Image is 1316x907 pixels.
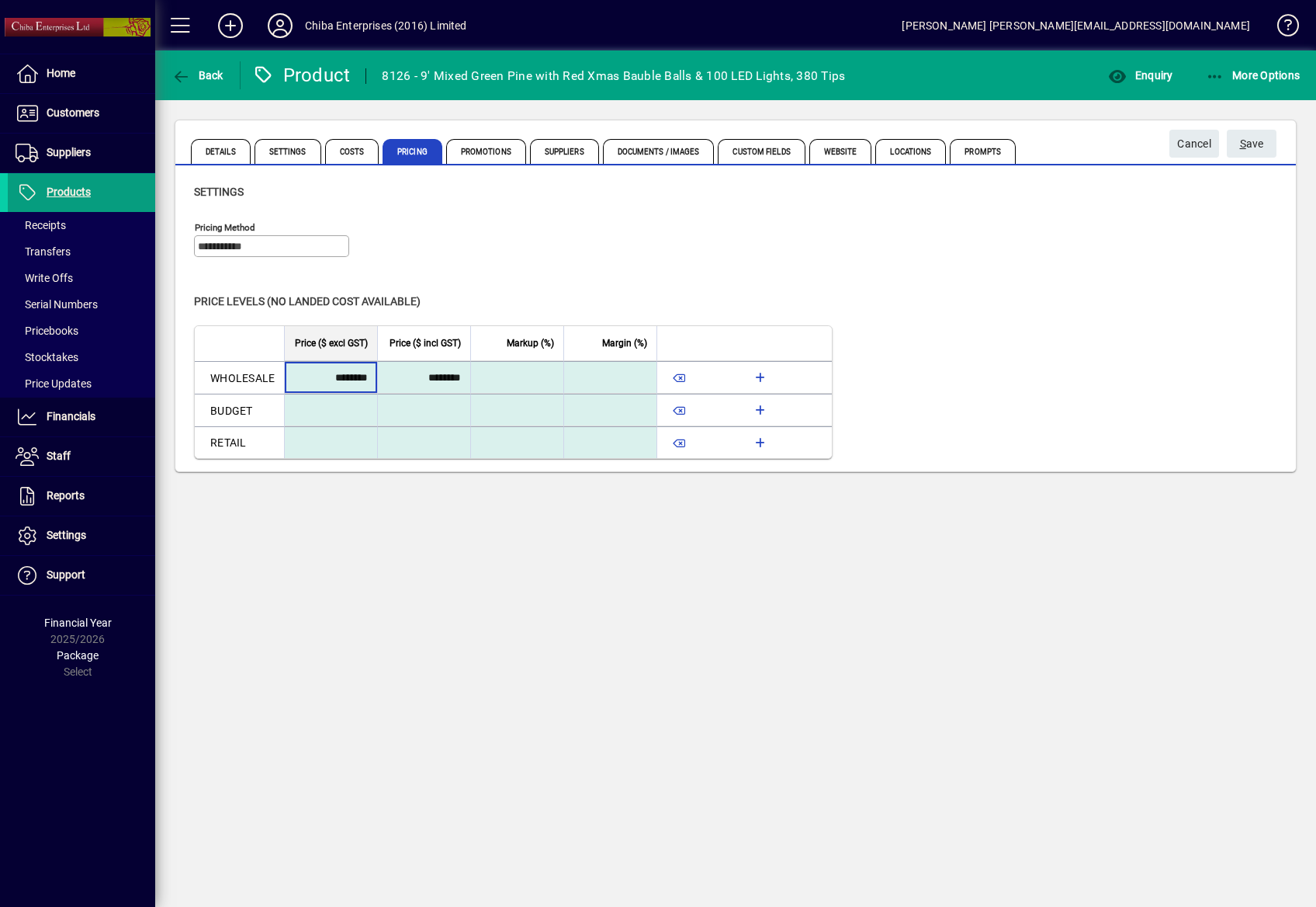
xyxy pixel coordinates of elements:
[194,186,244,198] span: Settings
[171,69,223,82] span: Back
[194,295,421,308] span: Price levels (no landed cost available)
[195,394,284,426] td: BUDGET
[1202,61,1304,89] button: More Options
[8,370,155,397] a: Price Updates
[168,61,227,89] button: Back
[1104,61,1176,89] button: Enquiry
[1266,3,1297,54] a: Knowledge Base
[305,13,467,38] div: Chiba Enterprises (2016) Limited
[1206,69,1300,82] span: More Options
[446,139,526,164] span: Promotions
[47,186,91,198] span: Products
[390,335,461,352] span: Price ($ incl GST)
[8,318,155,344] a: Pricebooks
[902,13,1250,38] div: [PERSON_NAME] [PERSON_NAME][EMAIL_ADDRESS][DOMAIN_NAME]
[325,139,379,164] span: Costs
[950,139,1016,164] span: Prompts
[8,238,155,265] a: Transfers
[1240,131,1264,157] span: ave
[603,139,715,164] span: Documents / Images
[8,398,155,436] a: Financials
[8,212,155,238] a: Receipts
[602,335,647,352] span: Margin (%)
[8,54,155,93] a: Home
[47,410,95,422] span: Financials
[57,649,99,662] span: Package
[295,335,368,352] span: Price ($ excl GST)
[507,335,554,352] span: Markup (%)
[155,61,241,89] app-page-header-button: Back
[8,291,155,318] a: Serial Numbers
[875,139,946,164] span: Locations
[16,325,78,337] span: Pricebooks
[47,67,75,79] span: Home
[255,12,305,40] button: Profile
[8,516,155,555] a: Settings
[47,529,86,541] span: Settings
[382,64,845,89] div: 8126 - 9′ Mixed Green Pine with Red Xmas Bauble Balls & 100 LED Lights, 380 Tips
[206,12,255,40] button: Add
[16,219,66,231] span: Receipts
[16,245,71,258] span: Transfers
[16,272,73,284] span: Write Offs
[16,377,92,390] span: Price Updates
[8,134,155,172] a: Suppliers
[1177,131,1211,157] span: Cancel
[1240,137,1246,150] span: S
[1227,130,1276,158] button: Save
[8,477,155,516] a: Reports
[195,222,255,233] mat-label: Pricing method
[8,94,155,133] a: Customers
[1108,69,1172,82] span: Enquiry
[195,426,284,458] td: RETAIL
[255,139,321,164] span: Settings
[47,106,99,119] span: Customers
[530,139,599,164] span: Suppliers
[16,298,98,311] span: Serial Numbers
[47,450,71,462] span: Staff
[8,265,155,291] a: Write Offs
[16,351,78,363] span: Stocktakes
[44,617,112,629] span: Financial Year
[1169,130,1219,158] button: Cancel
[8,437,155,476] a: Staff
[383,139,442,164] span: Pricing
[47,146,91,158] span: Suppliers
[191,139,251,164] span: Details
[47,568,85,581] span: Support
[47,489,85,502] span: Reports
[252,63,351,88] div: Product
[718,139,805,164] span: Custom Fields
[8,344,155,370] a: Stocktakes
[809,139,872,164] span: Website
[195,361,284,394] td: WHOLESALE
[8,556,155,595] a: Support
